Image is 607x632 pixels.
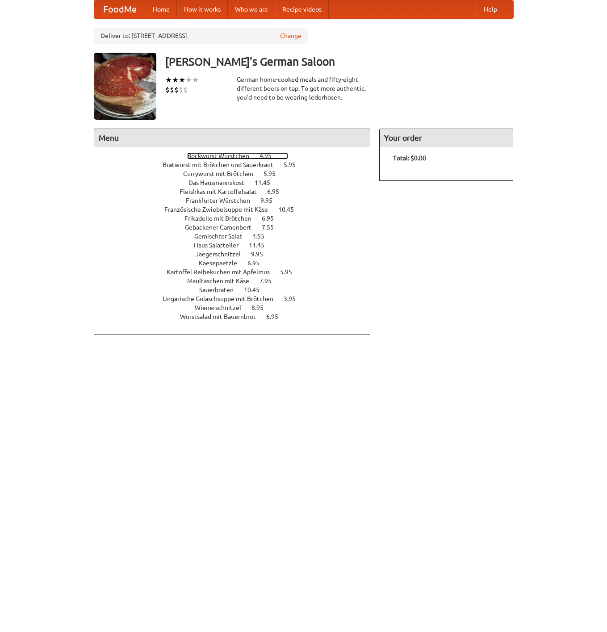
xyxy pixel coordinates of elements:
span: Gebackener Camenbert [185,224,260,231]
a: Bratwurst mit Brötchen und Sauerkraut 5.95 [163,161,312,168]
span: Wienerschnitzel [195,304,250,311]
a: Ungarische Gulaschsuppe mit Brötchen 3.95 [163,295,312,302]
li: $ [174,85,179,95]
img: angular.jpg [94,53,156,120]
span: Gemischter Salat [194,233,251,240]
a: Jaegerschnitzel 9.95 [196,251,280,258]
a: Who we are [228,0,275,18]
li: $ [183,85,188,95]
a: FoodMe [94,0,146,18]
li: $ [170,85,174,95]
span: 5.95 [264,170,285,177]
span: Das Hausmannskost [188,179,253,186]
li: ★ [165,75,172,85]
span: Ungarische Gulaschsuppe mit Brötchen [163,295,282,302]
span: Frikadelle mit Brötchen [184,215,260,222]
div: Deliver to: [STREET_ADDRESS] [94,28,308,44]
a: Kaesepaetzle 6.95 [199,259,276,267]
span: Bratwurst mit Brötchen und Sauerkraut [163,161,282,168]
li: ★ [172,75,179,85]
a: Help [477,0,504,18]
span: Bockwurst Würstchen [187,152,258,159]
a: Gemischter Salat 4.55 [194,233,281,240]
span: 4.55 [252,233,273,240]
span: Sauerbraten [199,286,243,293]
h4: Menu [94,129,370,147]
span: 6.95 [247,259,268,267]
span: Fleishkas mit Kartoffelsalat [180,188,266,195]
a: Currywurst mit Brötchen 5.95 [183,170,292,177]
a: Change [280,31,301,40]
span: Frankfurter Würstchen [186,197,259,204]
span: Jaegerschnitzel [196,251,250,258]
span: 5.95 [284,161,305,168]
span: 8.95 [251,304,272,311]
span: 7.95 [260,277,280,285]
a: Sauerbraten 10.45 [199,286,276,293]
a: Recipe videos [275,0,329,18]
a: Fleishkas mit Kartoffelsalat 6.95 [180,188,296,195]
a: Home [146,0,177,18]
span: 6.95 [266,313,287,320]
span: Currywurst mit Brötchen [183,170,262,177]
span: Maultaschen mit Käse [187,277,258,285]
span: Kartoffel Reibekuchen mit Apfelmus [167,268,279,276]
a: Maultaschen mit Käse 7.95 [187,277,288,285]
span: 11.45 [255,179,279,186]
a: Bockwurst Würstchen 4.95 [187,152,288,159]
span: Haus Salatteller [194,242,247,249]
span: 10.45 [244,286,268,293]
span: Französische Zwiebelsuppe mit Käse [164,206,277,213]
a: Wienerschnitzel 8.95 [195,304,280,311]
div: German home-cooked meals and fifty-eight different beers on tap. To get more authentic, you'd nee... [237,75,371,102]
span: 9.95 [251,251,272,258]
li: $ [165,85,170,95]
a: How it works [177,0,228,18]
a: Kartoffel Reibekuchen mit Apfelmus 5.95 [167,268,309,276]
span: 6.95 [262,215,283,222]
span: Kaesepaetzle [199,259,246,267]
h3: [PERSON_NAME]'s German Saloon [165,53,514,71]
span: 11.45 [249,242,273,249]
li: ★ [179,75,185,85]
a: Wurstsalad mit Bauernbrot 6.95 [180,313,295,320]
a: Frikadelle mit Brötchen 6.95 [184,215,290,222]
a: Gebackener Camenbert 7.55 [185,224,290,231]
li: ★ [185,75,192,85]
span: 9.95 [260,197,281,204]
a: Haus Salatteller 11.45 [194,242,281,249]
span: 5.95 [280,268,301,276]
span: Wurstsalad mit Bauernbrot [180,313,265,320]
h4: Your order [380,129,513,147]
a: Das Hausmannskost 11.45 [188,179,287,186]
a: Französische Zwiebelsuppe mit Käse 10.45 [164,206,310,213]
span: 10.45 [278,206,303,213]
li: $ [179,85,183,95]
b: Total: $0.00 [393,155,426,162]
span: 7.55 [262,224,283,231]
span: 6.95 [267,188,288,195]
li: ★ [192,75,199,85]
span: 3.95 [284,295,305,302]
span: 4.95 [260,152,280,159]
a: Frankfurter Würstchen 9.95 [186,197,289,204]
